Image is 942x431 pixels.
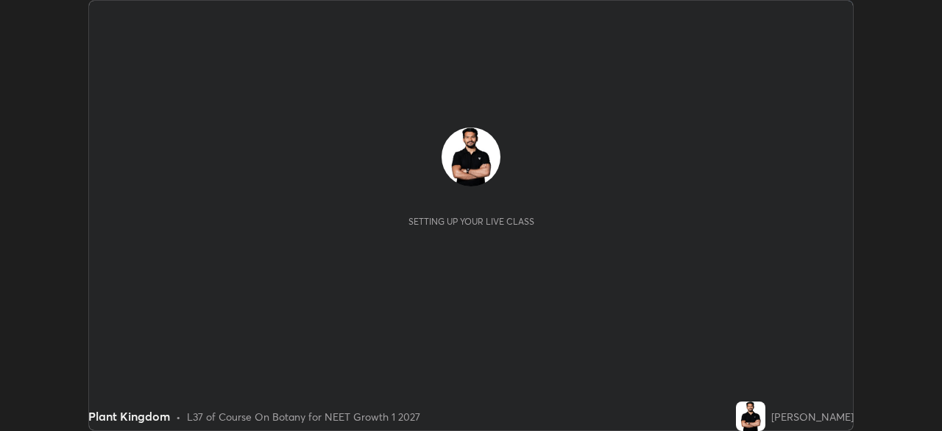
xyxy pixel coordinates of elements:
div: [PERSON_NAME] [771,409,854,424]
div: Setting up your live class [408,216,534,227]
img: 9017f1c22f9a462681925bb830bd53f0.jpg [736,402,765,431]
div: L37 of Course On Botany for NEET Growth 1 2027 [187,409,420,424]
div: Plant Kingdom [88,407,170,425]
div: • [176,409,181,424]
img: 9017f1c22f9a462681925bb830bd53f0.jpg [442,127,500,186]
